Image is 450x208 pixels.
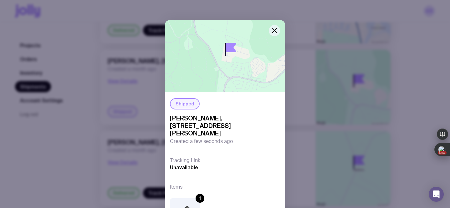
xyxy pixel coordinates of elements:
[165,20,285,92] img: staticmap
[170,138,233,145] span: Created a few seconds ago
[429,187,444,202] div: Open Intercom Messenger
[170,183,182,191] h3: Items
[170,98,200,109] div: Shipped
[170,157,200,164] h3: Tracking Link
[196,194,204,203] div: 1
[170,164,198,170] span: Unavailable
[170,114,280,137] span: [PERSON_NAME], [STREET_ADDRESS][PERSON_NAME]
